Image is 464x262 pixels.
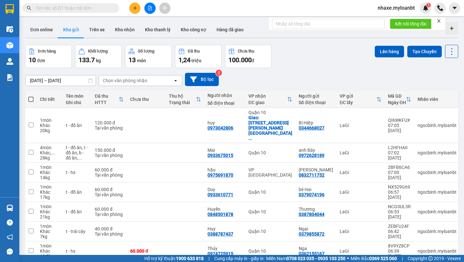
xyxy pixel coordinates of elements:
div: 0379074196 [299,192,324,197]
div: Đã thu [95,93,119,99]
button: Trên xe [84,22,110,37]
svg: open [173,78,178,83]
strong: 1900 633 818 [176,256,204,261]
div: 0832711752 [299,172,324,178]
div: HTTT [95,100,119,105]
button: plus [129,3,140,14]
div: Bi Hiệp [299,120,333,125]
img: phone-icon [437,5,443,11]
div: 0387804044 [299,212,324,217]
div: Tại văn phòng [95,192,124,197]
button: Số lượng13món [125,45,172,68]
div: t - đồ ăn [66,189,88,195]
div: khánh vy [299,167,333,172]
div: 0362155167 [299,251,324,256]
div: 1 món [40,118,59,123]
div: 07:05 [DATE] [388,123,411,133]
div: 07:02 [DATE] [388,150,411,160]
div: 0388787437 [208,231,233,237]
div: Khác [40,248,59,254]
span: 1 [427,3,430,7]
div: t - hs [66,170,88,175]
div: Khối lượng [88,49,108,53]
img: warehouse-icon [6,58,13,65]
span: ... [78,155,82,160]
span: notification [7,234,13,240]
div: 1 món [40,243,59,248]
div: 1 món [40,165,59,170]
div: VP gửi [340,93,376,99]
div: anh Bảy [299,148,333,153]
div: 8V9YZ8CP [388,243,411,248]
div: 60.000 đ [95,207,124,212]
div: 150.000 đ [95,148,124,153]
span: plus [133,6,137,10]
span: đơn [37,58,45,63]
div: LaGi [340,229,382,234]
span: file-add [148,6,152,10]
div: LaGi [340,170,382,175]
div: 20 kg [40,128,59,133]
div: huy [208,120,242,125]
button: file-add [144,3,156,14]
div: Tại văn phòng [95,172,124,178]
div: Thủy [208,246,242,251]
div: Duy [208,187,242,192]
div: Khác [40,209,59,214]
strong: 0708 023 035 - 0935 103 250 [286,256,345,261]
div: 120.000 đ [95,120,124,125]
div: Quận 10 [248,110,292,115]
span: search [27,6,31,10]
span: triệu [191,58,201,63]
div: 14 kg [40,175,59,180]
div: 06:42 [DATE] [388,229,411,239]
span: món [137,58,146,63]
div: Số điện thoại [208,101,242,106]
div: Thu hộ [169,93,196,99]
div: 60.000 đ [130,248,162,254]
span: Cung cấp máy in - giấy in: [214,255,265,262]
div: Khác [40,170,59,175]
div: Thương [299,207,333,212]
div: NCGSUL3R [388,204,411,209]
div: Số điện thoại [299,100,333,105]
div: VP nhận [248,93,287,99]
div: hậu [208,167,242,172]
button: Kho thanh lý [140,22,176,37]
span: 13 [129,56,136,64]
div: t - hs [66,248,88,254]
div: 06:57 [DATE] [388,189,411,200]
div: t - đồ ăn [66,209,88,214]
div: Quận 10 [248,248,292,254]
div: 06:39 [DATE] [388,248,411,259]
div: 1 món [40,224,59,229]
div: Ghi chú [66,100,88,105]
div: 07:00 [DATE] [388,170,411,180]
div: Chưa thu [238,49,254,53]
button: Đơn online [25,22,58,37]
div: Quận 10 [248,189,292,195]
div: Huyền [208,207,242,212]
div: 17 kg [40,195,59,200]
span: Hỗ trợ kỹ thuật: [144,255,204,262]
span: kg [96,58,101,63]
div: Trạng thái [169,100,196,105]
button: Khối lượng133.7kg [75,45,122,68]
div: Người gửi [299,93,333,99]
input: Select a date range. [25,75,96,86]
button: Bộ lọc [185,73,219,86]
div: Khác [40,123,59,128]
div: ĐC giao [248,100,287,105]
div: Quận 10 [248,150,292,155]
span: copyright [428,256,433,261]
div: Tại văn phòng [95,125,124,131]
div: Ngày ĐH [388,100,406,105]
img: icon-new-feature [423,5,429,11]
th: Toggle SortBy [92,91,127,108]
div: 2BFB6CA6 [388,165,411,170]
div: Chọn văn phòng nhận [103,77,147,84]
div: Huy [208,226,242,231]
div: 21 kg [40,214,59,219]
div: 0974725915 [208,251,233,256]
span: Miền Bắc [351,255,397,262]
